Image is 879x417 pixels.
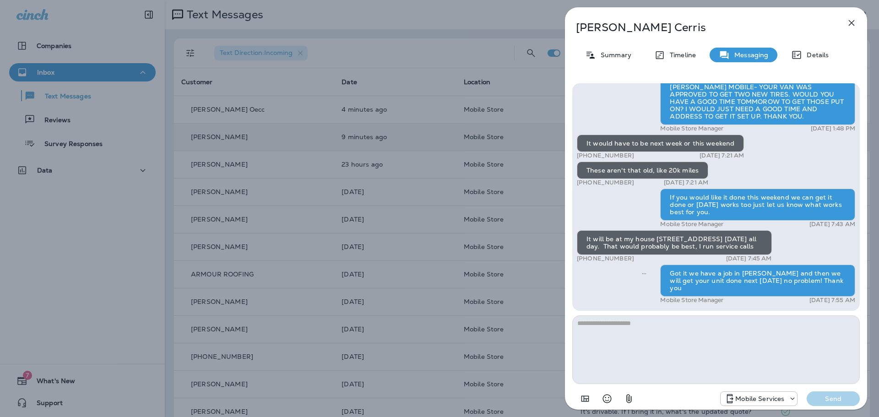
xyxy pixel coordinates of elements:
p: [DATE] 7:21 AM [700,152,744,159]
p: Mobile Store Manager [660,221,723,228]
p: Mobile Store Manager [660,297,723,304]
p: [PERSON_NAME] Cerris [576,21,826,34]
p: Details [802,51,829,59]
p: [DATE] 1:48 PM [811,125,855,132]
div: +1 (402) 537-0264 [721,393,797,404]
div: It would have to be next week or this weekend [577,135,744,152]
p: Mobile Store Manager [660,125,723,132]
p: Messaging [730,51,768,59]
p: [PHONE_NUMBER] [577,152,634,159]
div: HEY [PERSON_NAME], [PERSON_NAME] WITH [PERSON_NAME] MOBILE- YOUR VAN WAS APPROVED TO GET TWO NEW ... [660,71,855,125]
p: [PHONE_NUMBER] [577,179,634,186]
button: Add in a premade template [576,390,594,408]
div: Got it we have a job in [PERSON_NAME] and then we will get your unit done next [DATE] no problem!... [660,265,855,297]
div: It will be at my house [STREET_ADDRESS] [DATE] all day. That would probably be best, I run servic... [577,230,772,255]
p: [PHONE_NUMBER] [577,255,634,262]
div: If you would like it done this weekend we can get it done or [DATE] works too just let us know wh... [660,189,855,221]
p: Mobile Services [735,395,784,402]
p: Timeline [665,51,696,59]
p: Summary [596,51,631,59]
div: These aren't that old, like 20k miles [577,162,708,179]
p: [DATE] 7:43 AM [809,221,855,228]
span: Sent [642,269,646,277]
p: [DATE] 7:21 AM [664,179,708,186]
p: [DATE] 7:55 AM [809,297,855,304]
button: Select an emoji [598,390,616,408]
p: [DATE] 7:45 AM [726,255,772,262]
